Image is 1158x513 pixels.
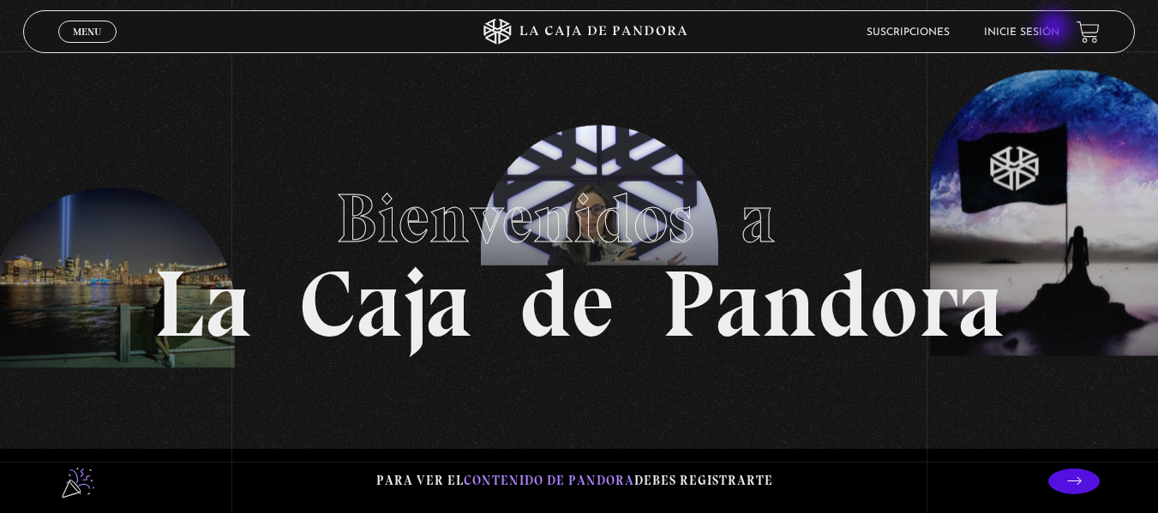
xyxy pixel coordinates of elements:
p: Para ver el debes registrarte [376,469,773,492]
span: Bienvenidos a [336,177,823,259]
a: Suscripciones [867,27,950,38]
a: View your shopping cart [1077,20,1100,43]
span: Menu [73,27,101,37]
span: Cerrar [67,41,107,53]
h1: La Caja de Pandora [153,163,1005,351]
span: contenido de Pandora [464,473,634,488]
a: Inicie sesión [984,27,1059,38]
